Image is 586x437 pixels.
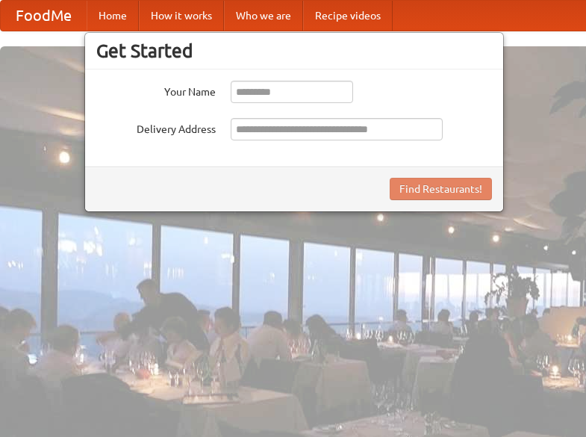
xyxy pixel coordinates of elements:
[96,81,216,99] label: Your Name
[96,118,216,137] label: Delivery Address
[87,1,139,31] a: Home
[139,1,224,31] a: How it works
[96,40,492,62] h3: Get Started
[390,178,492,200] button: Find Restaurants!
[1,1,87,31] a: FoodMe
[303,1,393,31] a: Recipe videos
[224,1,303,31] a: Who we are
